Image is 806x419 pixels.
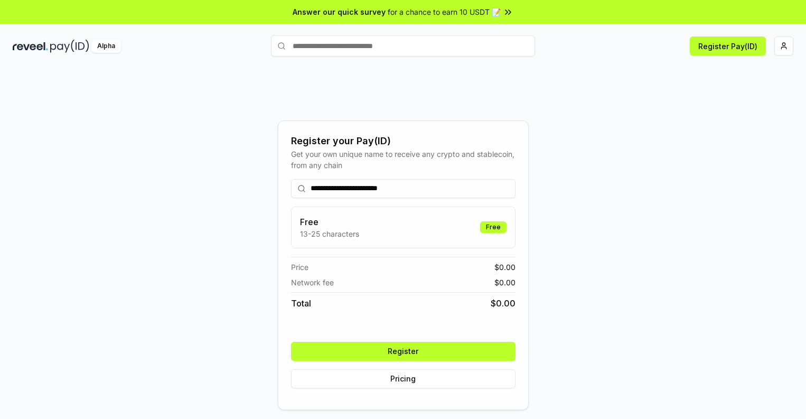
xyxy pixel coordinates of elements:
[291,369,516,388] button: Pricing
[480,221,507,233] div: Free
[494,277,516,288] span: $ 0.00
[291,148,516,171] div: Get your own unique name to receive any crypto and stablecoin, from any chain
[690,36,766,55] button: Register Pay(ID)
[50,40,89,53] img: pay_id
[388,6,501,17] span: for a chance to earn 10 USDT 📝
[91,40,121,53] div: Alpha
[291,277,334,288] span: Network fee
[291,134,516,148] div: Register your Pay(ID)
[491,297,516,310] span: $ 0.00
[291,262,308,273] span: Price
[300,228,359,239] p: 13-25 characters
[13,40,48,53] img: reveel_dark
[494,262,516,273] span: $ 0.00
[291,297,311,310] span: Total
[291,342,516,361] button: Register
[300,216,359,228] h3: Free
[293,6,386,17] span: Answer our quick survey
